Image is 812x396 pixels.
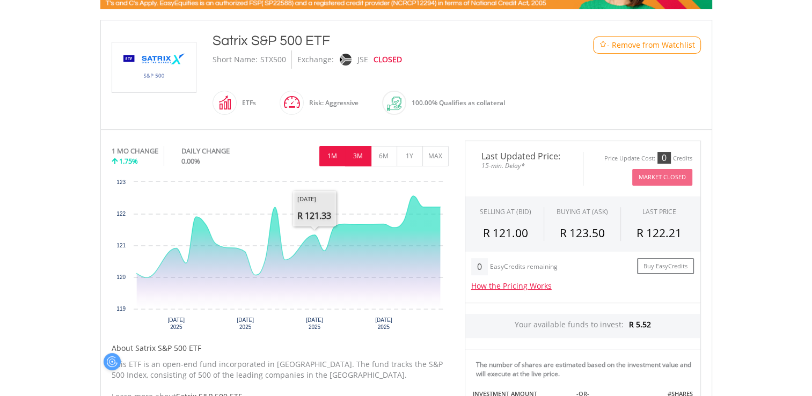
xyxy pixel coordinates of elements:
text: [DATE] 2025 [167,317,185,330]
text: 120 [116,274,126,280]
div: Satrix S&P 500 ETF [213,31,550,50]
text: [DATE] 2025 [237,317,254,330]
text: [DATE] 2025 [375,317,392,330]
a: Buy EasyCredits [637,258,694,275]
a: How the Pricing Works [471,281,552,291]
text: 123 [116,179,126,185]
div: DAILY CHANGE [181,146,266,156]
div: ETFs [237,90,256,116]
button: 1Y [397,146,423,166]
span: 0.00% [181,156,200,166]
div: CLOSED [374,50,402,69]
button: Watchlist - Remove from Watchlist [593,36,701,54]
div: JSE [357,50,368,69]
div: Price Update Cost: [604,155,655,163]
button: 1M [319,146,346,166]
div: 0 [471,258,488,275]
div: Credits [673,155,692,163]
img: jse.png [339,54,351,65]
button: 3M [345,146,371,166]
text: 119 [116,306,126,312]
div: Your available funds to invest: [465,314,700,338]
div: 0 [657,152,671,164]
button: MAX [422,146,449,166]
span: - Remove from Watchlist [607,40,695,50]
text: 121 [116,243,126,248]
span: R 122.21 [637,225,682,240]
span: 1.75% [119,156,138,166]
p: This ETF is an open-end fund incorporated in [GEOGRAPHIC_DATA]. The fund tracks the S&P 500 Index... [112,359,449,380]
div: The number of shares are estimated based on the investment value and will execute at the live price. [476,360,696,378]
h5: About Satrix S&P 500 ETF [112,343,449,354]
div: Chart. Highcharts interactive chart. [112,177,449,338]
div: Exchange: [297,50,334,69]
div: Short Name: [213,50,258,69]
span: R 123.50 [560,225,605,240]
text: [DATE] 2025 [306,317,323,330]
img: EQU.ZA.STX500.png [114,42,194,92]
button: Market Closed [632,169,692,186]
div: 1 MO CHANGE [112,146,158,156]
span: 15-min. Delay* [473,160,575,171]
img: collateral-qualifying-green.svg [387,97,401,111]
div: SELLING AT (BID) [480,207,531,216]
span: Last Updated Price: [473,152,575,160]
span: R 121.00 [483,225,528,240]
button: 6M [371,146,397,166]
div: Risk: Aggressive [304,90,359,116]
div: STX500 [260,50,286,69]
text: 122 [116,211,126,217]
div: EasyCredits remaining [490,263,558,272]
span: 100.00% Qualifies as collateral [412,98,505,107]
div: LAST PRICE [642,207,676,216]
img: Watchlist [599,41,607,49]
svg: Interactive chart [112,177,449,338]
span: BUYING AT (ASK) [557,207,608,216]
span: R 5.52 [629,319,651,329]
